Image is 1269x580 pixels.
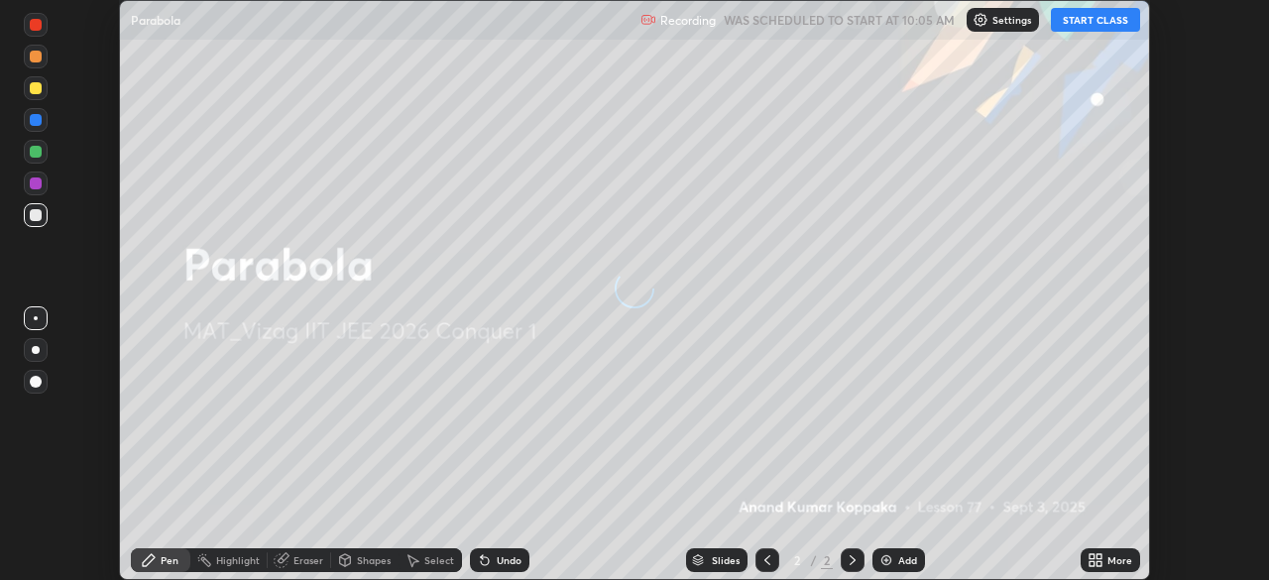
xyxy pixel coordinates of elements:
p: Recording [660,13,716,28]
div: Slides [712,555,740,565]
img: recording.375f2c34.svg [640,12,656,28]
h5: WAS SCHEDULED TO START AT 10:05 AM [724,11,955,29]
div: Add [898,555,917,565]
button: START CLASS [1051,8,1140,32]
div: Pen [161,555,178,565]
div: Eraser [293,555,323,565]
img: class-settings-icons [973,12,988,28]
p: Parabola [131,12,180,28]
div: Undo [497,555,521,565]
div: Select [424,555,454,565]
div: Shapes [357,555,391,565]
div: 2 [821,551,833,569]
div: 2 [787,554,807,566]
div: / [811,554,817,566]
div: Highlight [216,555,260,565]
img: add-slide-button [878,552,894,568]
p: Settings [992,15,1031,25]
div: More [1107,555,1132,565]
